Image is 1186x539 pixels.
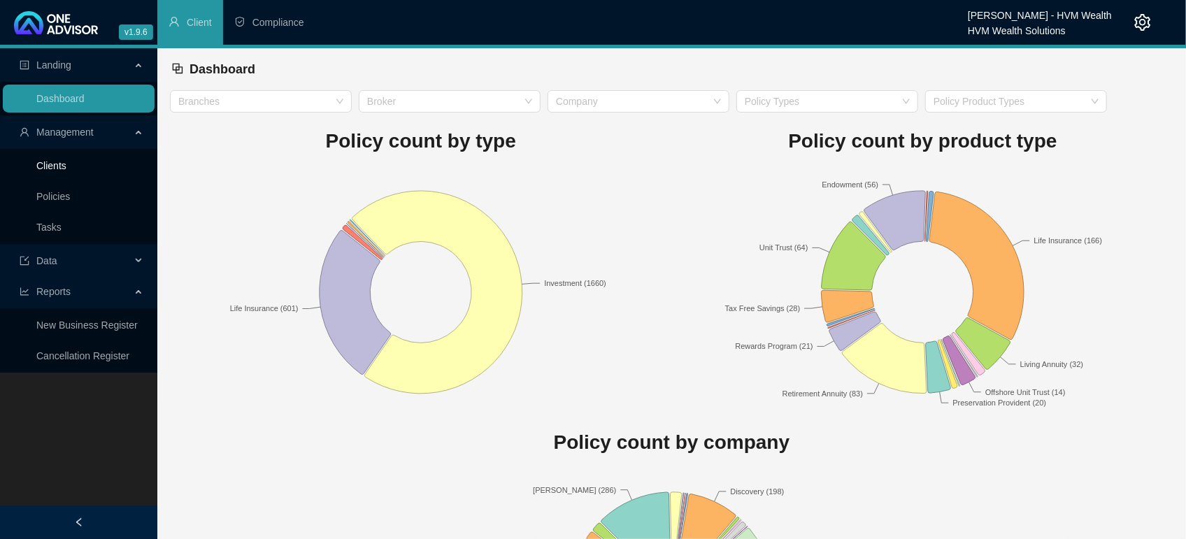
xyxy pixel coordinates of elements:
span: Compliance [252,17,304,28]
span: user [20,127,29,137]
a: Clients [36,160,66,171]
text: Investment (1660) [544,279,606,287]
span: Client [187,17,212,28]
text: Offshore Unit Trust (14) [985,388,1066,396]
img: 2df55531c6924b55f21c4cf5d4484680-logo-light.svg [14,11,98,34]
span: safety [234,16,245,27]
span: Management [36,127,94,138]
span: Landing [36,59,71,71]
span: profile [20,60,29,70]
a: New Business Register [36,319,138,331]
h1: Policy count by company [170,427,1173,458]
div: HVM Wealth Solutions [968,19,1112,34]
span: import [20,256,29,266]
text: Rewards Program (21) [735,342,813,350]
a: Policies [36,191,70,202]
text: Tax Free Savings (28) [725,304,801,312]
span: line-chart [20,287,29,296]
a: Cancellation Register [36,350,129,361]
text: Life Insurance (601) [230,304,299,312]
span: block [171,62,184,75]
text: Discovery (198) [731,487,785,496]
text: Living Annuity (32) [1020,360,1084,368]
span: Dashboard [190,62,255,76]
h1: Policy count by type [170,126,672,157]
h1: Policy count by product type [672,126,1174,157]
text: Retirement Annuity (83) [783,389,864,398]
text: Life Insurance (166) [1034,236,1103,245]
a: Tasks [36,222,62,233]
span: v1.9.6 [119,24,153,40]
span: setting [1134,14,1151,31]
text: Preservation Provident (20) [953,398,1047,407]
text: Endowment (56) [822,180,879,189]
span: user [169,16,180,27]
a: Dashboard [36,93,85,104]
div: [PERSON_NAME] - HVM Wealth [968,3,1112,19]
text: Unit Trust (64) [759,243,808,252]
span: Data [36,255,57,266]
span: Reports [36,286,71,297]
span: left [74,517,84,527]
text: [PERSON_NAME] (286) [533,486,616,494]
